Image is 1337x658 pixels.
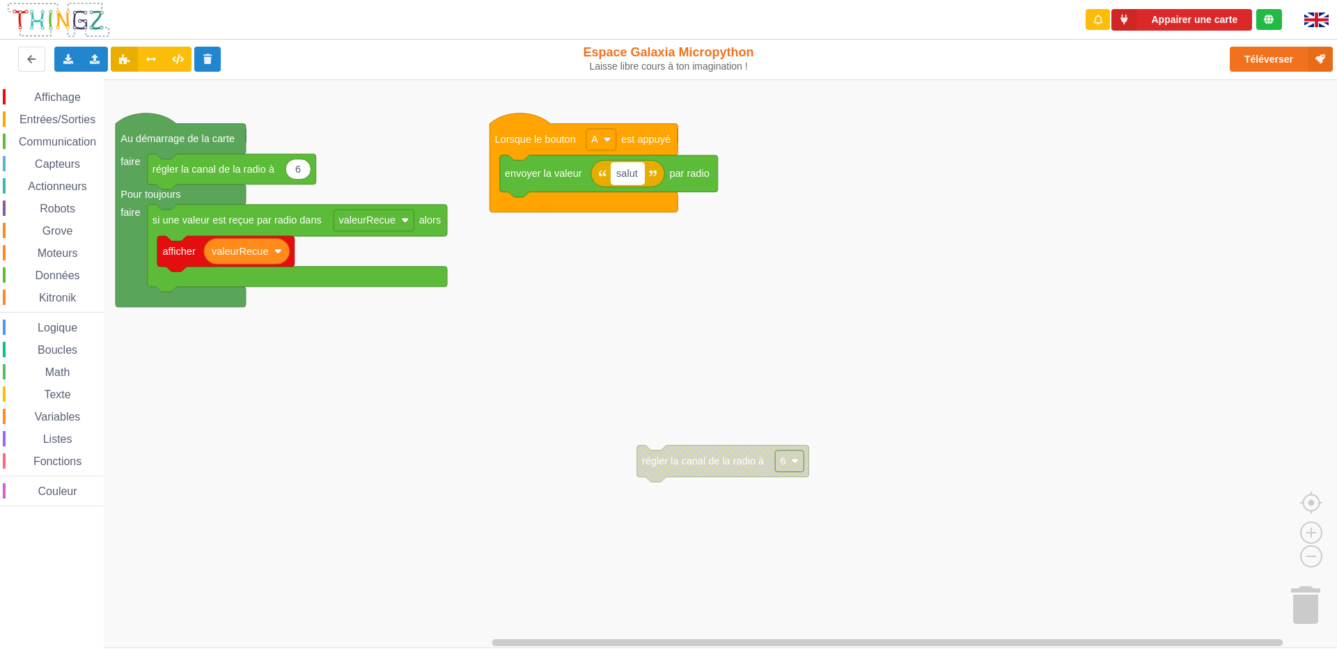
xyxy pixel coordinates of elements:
[1304,13,1329,27] img: gb.png
[36,322,79,334] span: Logique
[120,207,140,218] text: faire
[1230,47,1333,72] button: Téléverser
[36,485,79,497] span: Couleur
[591,134,598,145] text: A
[212,246,269,257] text: valeurRecue
[36,247,80,259] span: Moteurs
[419,214,441,226] text: alors
[1256,9,1282,30] div: Tu es connecté au serveur de création de Thingz
[505,168,582,179] text: envoyer la valeur
[552,45,785,72] div: Espace Galaxia Micropython
[162,246,196,257] text: afficher
[17,136,98,148] span: Communication
[780,455,785,467] text: 6
[621,134,671,145] text: est appuyé
[26,180,89,192] span: Actionneurs
[1111,9,1252,31] button: Appairer une carte
[153,214,322,226] text: si une valeur est reçue par radio dans
[120,156,140,167] text: faire
[37,292,78,304] span: Kitronik
[43,366,72,378] span: Math
[120,189,180,200] text: Pour toujours
[41,433,75,445] span: Listes
[669,168,709,179] text: par radio
[153,164,275,175] text: régler la canal de la radio à
[36,344,79,356] span: Boucles
[642,455,765,467] text: régler la canal de la radio à
[33,269,82,281] span: Données
[616,168,638,179] text: salut
[6,1,111,38] img: thingz_logo.png
[33,411,83,423] span: Variables
[120,133,235,144] text: Au démarrage de la carte
[33,158,82,170] span: Capteurs
[552,61,785,72] div: Laisse libre cours à ton imagination !
[38,203,77,214] span: Robots
[495,134,576,145] text: Lorsque le bouton
[42,389,72,400] span: Texte
[31,455,84,467] span: Fonctions
[17,113,97,125] span: Entrées/Sorties
[338,214,396,226] text: valeurRecue
[295,164,301,175] text: 6
[40,225,75,237] span: Grove
[32,91,82,103] span: Affichage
